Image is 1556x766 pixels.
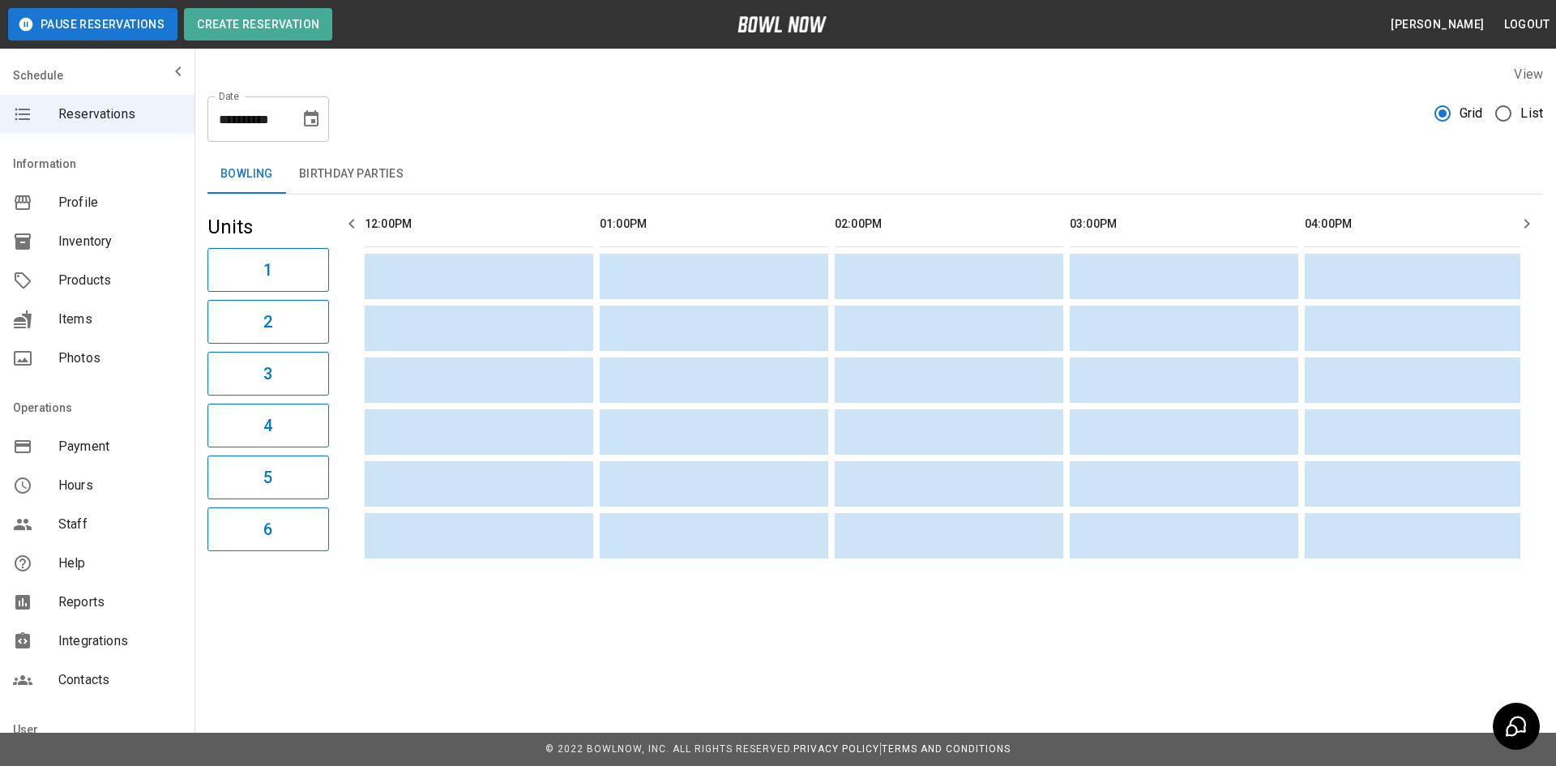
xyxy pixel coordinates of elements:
[207,456,329,499] button: 5
[365,201,593,247] th: 12:00PM
[58,232,182,251] span: Inventory
[58,437,182,456] span: Payment
[58,554,182,573] span: Help
[207,155,1543,194] div: inventory tabs
[263,413,272,439] h6: 4
[207,300,329,344] button: 2
[545,743,793,755] span: © 2022 BowlNow, Inc. All Rights Reserved.
[1514,66,1543,82] label: View
[58,593,182,612] span: Reports
[1070,201,1298,247] th: 03:00PM
[58,105,182,124] span: Reservations
[263,309,272,335] h6: 2
[207,404,329,447] button: 4
[793,743,879,755] a: Privacy Policy
[58,349,182,368] span: Photos
[58,476,182,495] span: Hours
[1498,10,1556,40] button: Logout
[1384,10,1490,40] button: [PERSON_NAME]
[207,214,329,240] h5: Units
[295,103,327,135] button: Choose date, selected date is Aug 14, 2025
[58,193,182,212] span: Profile
[263,516,272,542] h6: 6
[737,16,827,32] img: logo
[207,507,329,551] button: 6
[600,201,828,247] th: 01:00PM
[1460,104,1483,123] span: Grid
[286,155,417,194] button: Birthday Parties
[882,743,1011,755] a: Terms and Conditions
[58,670,182,690] span: Contacts
[8,8,177,41] button: Pause Reservations
[263,361,272,387] h6: 3
[1520,104,1543,123] span: List
[207,155,286,194] button: Bowling
[835,201,1063,247] th: 02:00PM
[58,271,182,290] span: Products
[58,631,182,651] span: Integrations
[207,248,329,292] button: 1
[207,352,329,396] button: 3
[58,310,182,329] span: Items
[184,8,332,41] button: Create Reservation
[58,515,182,534] span: Staff
[263,464,272,490] h6: 5
[263,257,272,283] h6: 1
